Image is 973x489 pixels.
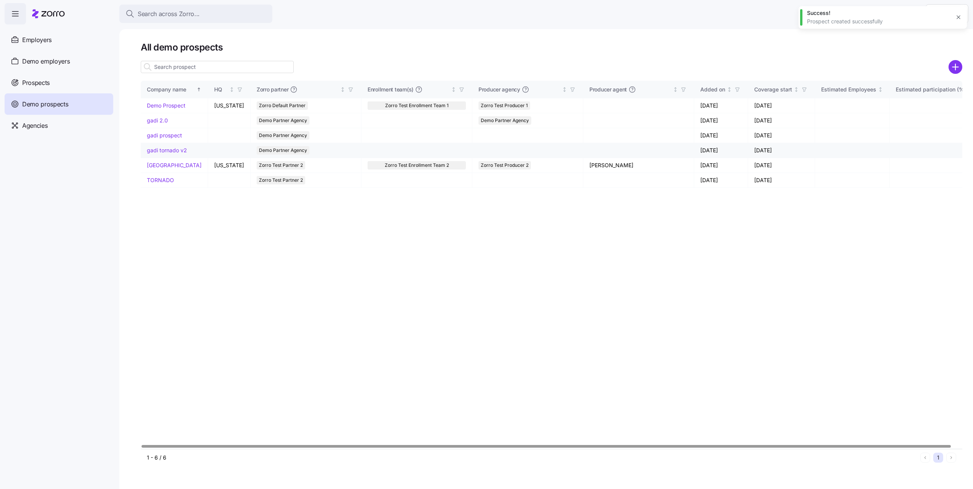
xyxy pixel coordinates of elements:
span: Producer agency [478,86,520,93]
a: Agencies [5,115,113,136]
span: Demo Partner Agency [259,131,307,140]
th: Company nameSorted ascending [141,81,208,98]
div: Not sorted [229,87,234,92]
td: [DATE] [748,173,815,188]
div: Not sorted [794,87,799,92]
td: [DATE] [748,143,815,158]
input: Search prospect [141,61,294,73]
span: Zorro Test Enrollment Team 1 [385,101,449,110]
th: HQNot sorted [208,81,251,98]
span: Zorro partner [257,86,288,93]
a: [GEOGRAPHIC_DATA] [147,162,202,168]
div: Estimated Employees [821,85,876,94]
span: Prospects [22,78,50,88]
div: Sorted ascending [196,87,202,92]
td: [DATE] [748,158,815,173]
div: Not sorted [562,87,567,92]
div: Coverage start [754,85,792,94]
td: [DATE] [694,98,748,113]
th: Producer agencyNot sorted [472,81,583,98]
div: Not sorted [727,87,732,92]
th: Estimated EmployeesNot sorted [815,81,890,98]
td: [DATE] [748,98,815,113]
td: [DATE] [748,113,815,128]
span: Employers [22,35,52,45]
a: gadi prospect [147,132,182,139]
span: Enrollment team(s) [368,86,413,93]
button: 1 [933,453,943,463]
th: Added onNot sorted [694,81,748,98]
span: Demo Partner Agency [259,116,307,125]
td: [DATE] [694,158,748,173]
td: [US_STATE] [208,158,251,173]
th: Enrollment team(s)Not sorted [361,81,472,98]
td: [DATE] [694,128,748,143]
th: Producer agentNot sorted [583,81,694,98]
a: Demo prospects [5,93,113,115]
span: Demo employers [22,57,70,66]
div: Not sorted [340,87,345,92]
a: TORNADO [147,177,174,183]
div: Not sorted [878,87,883,92]
th: Coverage startNot sorted [748,81,815,98]
span: Demo Partner Agency [481,116,529,125]
a: Prospects [5,72,113,93]
span: Demo prospects [22,99,68,109]
span: Demo Partner Agency [259,146,307,155]
button: Next page [946,453,956,463]
span: Search across Zorro... [138,9,200,19]
td: [DATE] [748,128,815,143]
div: Not sorted [673,87,678,92]
td: [DATE] [694,113,748,128]
div: Success! [807,9,950,17]
div: Added on [700,85,725,94]
a: Demo Prospect [147,102,185,109]
span: Producer agent [589,86,627,93]
span: Zorro Test Producer 2 [481,161,529,170]
span: Zorro Test Producer 1 [481,101,528,110]
td: [US_STATE] [208,98,251,113]
a: gadi tornado v2 [147,147,187,153]
div: Prospect created successfully [807,18,950,25]
span: Zorro Test Enrollment Team 2 [385,161,449,170]
h1: All demo prospects [141,41,962,53]
div: Not sorted [451,87,456,92]
a: Demo employers [5,51,113,72]
div: Company name [147,85,195,94]
button: Previous page [920,453,930,463]
a: gadi 2.0 [147,117,168,124]
div: HQ [214,85,228,94]
button: Search across Zorro... [119,5,272,23]
svg: add icon [949,60,962,74]
span: Zorro Test Partner 2 [259,176,303,184]
td: [DATE] [694,143,748,158]
span: Zorro Test Partner 2 [259,161,303,170]
a: Employers [5,29,113,51]
div: Estimated participation (%) [896,85,966,94]
td: [PERSON_NAME] [583,158,694,173]
div: 1 - 6 / 6 [147,454,917,461]
th: Zorro partnerNot sorted [251,81,361,98]
td: [DATE] [694,173,748,188]
span: Zorro Default Partner [259,101,306,110]
span: Agencies [22,121,47,130]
